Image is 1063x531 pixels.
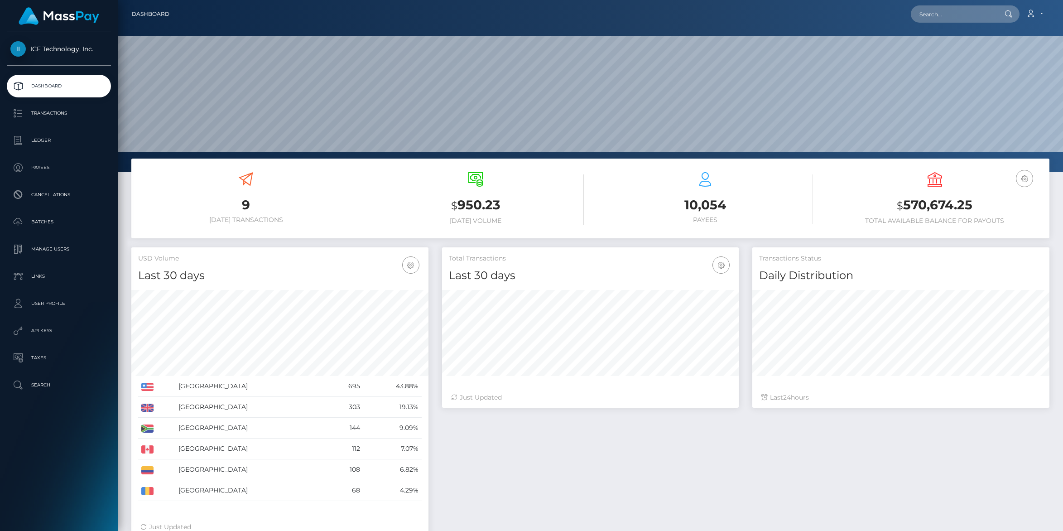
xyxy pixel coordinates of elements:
[10,378,107,392] p: Search
[7,238,111,261] a: Manage Users
[7,265,111,288] a: Links
[10,215,107,229] p: Batches
[10,134,107,147] p: Ledger
[7,102,111,125] a: Transactions
[897,199,903,212] small: $
[449,268,732,284] h4: Last 30 days
[10,106,107,120] p: Transactions
[141,466,154,474] img: CO.png
[327,439,363,459] td: 112
[911,5,996,23] input: Search...
[175,439,327,459] td: [GEOGRAPHIC_DATA]
[138,196,354,214] h3: 9
[10,41,26,57] img: ICF Technology, Inc.
[7,211,111,233] a: Batches
[10,324,107,338] p: API Keys
[141,404,154,412] img: GB.png
[451,393,730,402] div: Just Updated
[141,487,154,495] img: RO.png
[10,79,107,93] p: Dashboard
[327,459,363,480] td: 108
[175,418,327,439] td: [GEOGRAPHIC_DATA]
[7,45,111,53] span: ICF Technology, Inc.
[141,445,154,454] img: CA.png
[363,397,421,418] td: 19.13%
[363,439,421,459] td: 7.07%
[363,480,421,501] td: 4.29%
[7,292,111,315] a: User Profile
[327,480,363,501] td: 68
[363,376,421,397] td: 43.88%
[132,5,169,24] a: Dashboard
[7,347,111,369] a: Taxes
[759,268,1043,284] h4: Daily Distribution
[7,156,111,179] a: Payees
[327,397,363,418] td: 303
[10,270,107,283] p: Links
[759,254,1043,263] h5: Transactions Status
[10,297,107,310] p: User Profile
[363,418,421,439] td: 9.09%
[10,188,107,202] p: Cancellations
[141,425,154,433] img: ZA.png
[10,242,107,256] p: Manage Users
[597,216,813,224] h6: Payees
[138,254,422,263] h5: USD Volume
[327,376,363,397] td: 695
[175,459,327,480] td: [GEOGRAPHIC_DATA]
[327,418,363,439] td: 144
[7,183,111,206] a: Cancellations
[449,254,732,263] h5: Total Transactions
[138,216,354,224] h6: [DATE] Transactions
[141,383,154,391] img: US.png
[368,196,584,215] h3: 950.23
[175,376,327,397] td: [GEOGRAPHIC_DATA]
[19,7,99,25] img: MassPay Logo
[7,374,111,396] a: Search
[10,351,107,365] p: Taxes
[138,268,422,284] h4: Last 30 days
[7,75,111,97] a: Dashboard
[7,129,111,152] a: Ledger
[363,459,421,480] td: 6.82%
[368,217,584,225] h6: [DATE] Volume
[761,393,1040,402] div: Last hours
[827,217,1043,225] h6: Total Available Balance for Payouts
[175,397,327,418] td: [GEOGRAPHIC_DATA]
[175,480,327,501] td: [GEOGRAPHIC_DATA]
[827,196,1043,215] h3: 570,674.25
[783,393,791,401] span: 24
[10,161,107,174] p: Payees
[597,196,813,214] h3: 10,054
[451,199,457,212] small: $
[7,319,111,342] a: API Keys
